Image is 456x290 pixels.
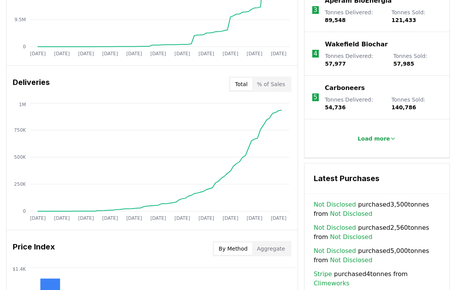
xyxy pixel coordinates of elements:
tspan: $1.4K [12,267,26,272]
span: purchased 3,500 tonnes from [314,200,440,219]
tspan: [DATE] [174,51,190,57]
p: Tonnes Sold : [391,9,442,24]
p: 5 [313,93,317,102]
tspan: [DATE] [223,216,238,221]
button: By Method [214,243,252,255]
button: Load more [352,131,403,147]
span: purchased 2,560 tonnes from [314,224,440,242]
tspan: [DATE] [271,51,287,57]
tspan: [DATE] [150,51,166,57]
a: Not Disclosed [330,233,373,242]
p: 4 [313,49,317,59]
button: % of Sales [252,78,290,91]
span: 57,977 [325,61,346,67]
a: Climeworks [314,279,350,288]
a: Not Disclosed [314,247,356,256]
button: Total [230,78,252,91]
h3: Latest Purchases [314,173,440,185]
tspan: [DATE] [78,51,94,57]
a: Carboneers [325,84,365,93]
tspan: [DATE] [102,216,118,221]
p: Tonnes Sold : [391,96,442,112]
tspan: [DATE] [174,216,190,221]
a: Not Disclosed [314,224,356,233]
tspan: [DATE] [54,216,70,221]
tspan: [DATE] [271,216,287,221]
p: Tonnes Delivered : [325,9,384,24]
tspan: [DATE] [199,216,214,221]
span: 54,736 [325,105,346,111]
span: 140,786 [391,105,416,111]
span: 121,433 [391,17,416,24]
a: Not Disclosed [314,200,356,210]
tspan: [DATE] [126,216,142,221]
span: 57,985 [393,61,414,67]
p: Tonnes Sold : [393,53,442,68]
tspan: [DATE] [247,216,262,221]
a: Not Disclosed [330,256,373,265]
tspan: [DATE] [223,51,238,57]
tspan: [DATE] [150,216,166,221]
tspan: 0 [23,209,26,214]
span: purchased 5,000 tonnes from [314,247,440,265]
tspan: [DATE] [247,51,262,57]
tspan: 1M [19,102,26,108]
p: Tonnes Delivered : [325,53,386,68]
p: Tonnes Delivered : [325,96,384,112]
tspan: 750K [14,128,26,133]
tspan: 9.5M [15,17,26,23]
tspan: 500K [14,155,26,160]
button: Aggregate [252,243,290,255]
h3: Deliveries [13,77,50,92]
tspan: [DATE] [126,51,142,57]
span: purchased 4 tonnes from [314,270,440,288]
a: Wakefield Biochar [325,40,388,49]
tspan: [DATE] [78,216,94,221]
span: 89,548 [325,17,346,24]
tspan: 0 [23,44,26,50]
tspan: [DATE] [30,216,46,221]
tspan: [DATE] [30,51,46,57]
p: Load more [358,135,390,143]
h3: Price Index [13,241,55,257]
p: 3 [313,6,317,15]
tspan: [DATE] [102,51,118,57]
tspan: [DATE] [199,51,214,57]
tspan: 250K [14,182,26,187]
tspan: [DATE] [54,51,70,57]
a: Stripe [314,270,332,279]
a: Not Disclosed [330,210,373,219]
